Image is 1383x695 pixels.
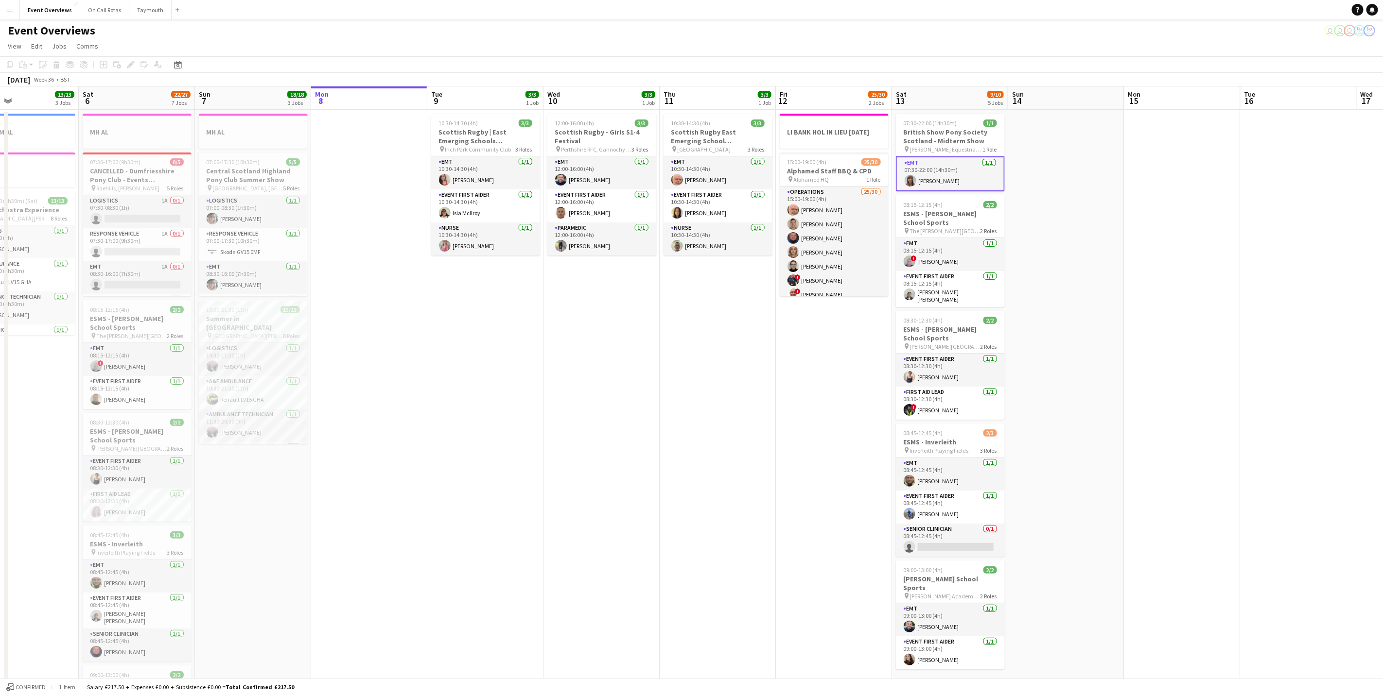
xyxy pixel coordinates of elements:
span: 3/3 [751,119,765,127]
app-card-role: Event First Aider1/108:30-12:30 (4h)[PERSON_NAME] [83,456,192,489]
span: ! [911,255,917,261]
app-card-role: Event First Aider1/108:15-12:15 (4h)[PERSON_NAME] [PERSON_NAME] [896,271,1005,307]
div: 3 Jobs [55,99,74,106]
span: 0/5 [170,158,184,166]
app-card-role: Paramedic1/112:00-16:00 (4h)[PERSON_NAME] [547,222,656,255]
span: 10 [546,95,560,106]
span: 3/3 [525,91,539,98]
span: 07:00-17:30 (10h30m) [207,158,260,166]
app-card-role: Paramedic0/1 [83,294,192,327]
span: 17 [1359,95,1373,106]
span: ! [795,274,801,280]
span: [PERSON_NAME] Academy Playing Fields [910,593,980,600]
div: BST [60,76,70,83]
a: Comms [72,40,102,52]
app-card-role: EMT1/108:15-12:15 (4h)![PERSON_NAME] [83,343,192,376]
button: Confirmed [5,682,47,693]
span: Sat [896,90,907,99]
span: Inch Park Community Club [445,146,511,153]
span: 1 Role [867,176,881,183]
span: 2/2 [983,317,997,324]
div: 07:00-17:30 (10h30m)5/5Central Scotland Highland Pony Club Summer Show [GEOGRAPHIC_DATA], [GEOGRA... [199,153,308,296]
h3: MH AL [199,128,308,136]
button: Event Overviews [20,0,80,19]
app-job-card: 08:15-12:15 (4h)2/2ESMS - [PERSON_NAME] School Sports The [PERSON_NAME][GEOGRAPHIC_DATA]2 RolesEM... [896,195,1005,307]
app-card-role: EMT1/110:30-14:30 (4h)[PERSON_NAME] [431,156,540,189]
app-user-avatar: Operations Manager [1354,25,1365,36]
span: Mon [315,90,329,99]
app-card-role: Event First Aider1/108:15-12:15 (4h)[PERSON_NAME] [83,376,192,409]
button: On Call Rotas [80,0,129,19]
span: 5/5 [286,158,300,166]
app-job-card: 08:15-12:15 (4h)2/2ESMS - [PERSON_NAME] School Sports The [PERSON_NAME][GEOGRAPHIC_DATA]2 RolesEM... [83,300,192,409]
div: 07:30-17:00 (9h30m)0/5CANCELLED - Dumfriesshire Pony Club - Events [GEOGRAPHIC_DATA] Raehills, [P... [83,153,192,296]
span: 14 [1011,95,1024,106]
span: 3/3 [758,91,771,98]
app-card-role: Event First Aider1/110:30-14:30 (4h)Isla McIlroy [431,189,540,222]
app-job-card: 10:30-14:30 (4h)3/3Scottish Rugby East Emerging School Championships | Meggetland [GEOGRAPHIC_DAT... [664,114,772,255]
span: 08:30-12:30 (4h) [904,317,943,324]
span: 2 Roles [167,332,184,339]
span: 2/2 [170,671,184,678]
h3: [PERSON_NAME] School Sports [896,575,1005,592]
h3: Scottish Rugby | East Emerging Schools Championships | [GEOGRAPHIC_DATA] [431,128,540,145]
span: 2/2 [170,419,184,426]
span: 9 [430,95,442,106]
span: 07:30-22:00 (14h30m) [904,119,957,127]
h3: Summer in [GEOGRAPHIC_DATA] [199,314,308,332]
span: 07:30-17:00 (9h30m) [90,158,141,166]
span: 13/13 [280,306,300,313]
span: Wed [1361,90,1373,99]
span: [GEOGRAPHIC_DATA], [GEOGRAPHIC_DATA] [213,185,283,192]
span: Tue [1244,90,1256,99]
div: 08:30-12:30 (4h)2/2ESMS - [PERSON_NAME] School Sports [PERSON_NAME][GEOGRAPHIC_DATA]2 RolesEvent ... [896,311,1005,420]
app-job-card: 12:00-16:00 (4h)3/3Scottish Rugby - Girls S1-4 Festival Perthshire RFC, Gannochy Sports Pavilion3... [547,114,656,255]
a: Edit [27,40,46,52]
app-job-card: 09:00-13:00 (4h)2/2[PERSON_NAME] School Sports [PERSON_NAME] Academy Playing Fields2 RolesEMT1/10... [896,560,1005,669]
div: 2 Jobs [869,99,887,106]
span: The [PERSON_NAME][GEOGRAPHIC_DATA] [97,332,167,339]
span: Inverleith Playing Fields [97,549,156,556]
span: Inverleith Playing Fields [910,447,969,454]
span: Raehills, [PERSON_NAME] [97,185,160,192]
div: LI BANK HOL IN LIEU [DATE] [780,114,889,149]
span: 2/2 [983,566,997,574]
app-card-role: Event First Aider1/108:45-12:45 (4h)[PERSON_NAME] [PERSON_NAME] [83,593,192,628]
span: ! [98,360,104,366]
app-card-role: Event First Aider6/6 [199,442,308,545]
span: Alphamed HQ [794,176,829,183]
app-job-card: 10:30-14:30 (4h)3/3Scottish Rugby | East Emerging Schools Championships | [GEOGRAPHIC_DATA] Inch ... [431,114,540,255]
app-card-role: Ambulance Technician1/111:30-20:30 (9h)[PERSON_NAME] [199,409,308,442]
span: 18/18 [287,91,307,98]
div: 1 Job [526,99,539,106]
span: Thu [664,90,676,99]
span: Confirmed [16,684,46,691]
span: 7 [197,95,210,106]
span: Tue [431,90,442,99]
app-job-card: MH AL [199,114,308,149]
app-card-role: First Aid Lead1/108:30-12:30 (4h)[PERSON_NAME] [83,489,192,522]
app-card-role: EMT1/110:30-14:30 (4h)[PERSON_NAME] [664,156,772,189]
span: 10:30-14:30 (4h) [439,119,478,127]
span: Wed [547,90,560,99]
span: Sun [199,90,210,99]
span: 8 Roles [283,332,300,339]
span: 3 Roles [167,549,184,556]
h3: ESMS - Inverleith [83,540,192,548]
span: 08:15-12:15 (4h) [90,306,130,313]
span: 12 [778,95,788,106]
app-card-role: Event First Aider1/109:00-13:00 (4h)[PERSON_NAME] [896,636,1005,669]
span: 3 Roles [980,447,997,454]
app-card-role: EMT1/109:00-13:00 (4h)[PERSON_NAME] [896,603,1005,636]
div: 10:30-21:30 (11h)13/13Summer in [GEOGRAPHIC_DATA] [GEOGRAPHIC_DATA][PERSON_NAME], [GEOGRAPHIC_DAT... [199,300,308,444]
span: 09:00-13:00 (4h) [90,671,130,678]
span: Sun [1012,90,1024,99]
span: Edit [31,42,42,51]
div: 15:00-19:00 (4h)25/30Alphamed Staff BBQ & CPD Alphamed HQ1 RoleOperations25/3015:00-19:00 (4h)[PE... [780,153,889,296]
div: 3 Jobs [288,99,306,106]
span: 10:30-14:30 (4h) [671,119,711,127]
div: Salary £217.50 + Expenses £0.00 + Subsistence £0.00 = [87,683,294,691]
